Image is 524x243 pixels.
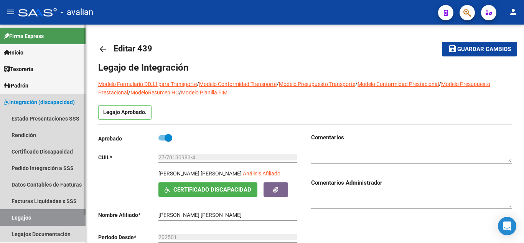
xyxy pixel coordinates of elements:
p: Aprobado [98,134,158,143]
a: Modelo Formulario DDJJ para Transporte [98,81,197,87]
span: - avalian [61,4,93,21]
span: Certificado Discapacidad [173,187,251,193]
p: Periodo Desde [98,233,158,241]
a: Modelo Conformidad Transporte [199,81,277,87]
mat-icon: arrow_back [98,45,107,54]
h1: Legajo de Integración [98,61,512,74]
h3: Comentarios Administrador [311,179,512,187]
mat-icon: person [509,7,518,17]
a: Modelo Planilla FIM [181,89,227,96]
p: Legajo Aprobado. [98,105,152,120]
button: Certificado Discapacidad [158,182,257,197]
span: Guardar cambios [457,46,511,53]
a: Modelo Conformidad Prestacional [358,81,439,87]
p: CUIL [98,153,158,162]
mat-icon: save [448,44,457,53]
span: Integración (discapacidad) [4,98,75,106]
span: Inicio [4,48,23,57]
h3: Comentarios [311,133,512,142]
span: Tesorería [4,65,33,73]
p: [PERSON_NAME] [PERSON_NAME] [158,169,242,178]
span: Firma Express [4,32,44,40]
button: Guardar cambios [442,42,517,56]
a: ModeloResumen HC [130,89,179,96]
span: Análisis Afiliado [243,170,280,177]
mat-icon: menu [6,7,15,17]
p: Nombre Afiliado [98,211,158,219]
span: Editar 439 [114,44,152,53]
a: Modelo Presupuesto Transporte [279,81,355,87]
div: Open Intercom Messenger [498,217,516,235]
span: Padrón [4,81,28,90]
